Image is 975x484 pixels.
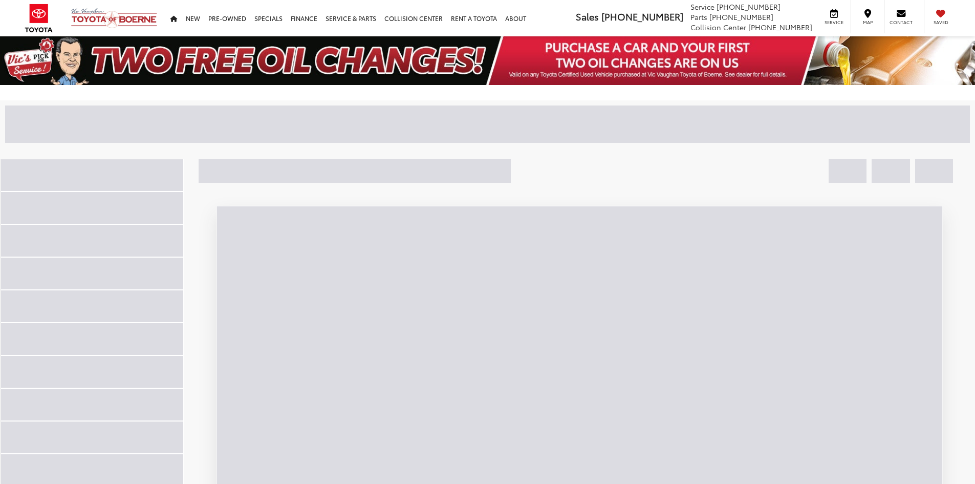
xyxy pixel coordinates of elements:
[71,8,158,29] img: Vic Vaughan Toyota of Boerne
[890,19,913,26] span: Contact
[690,12,707,22] span: Parts
[748,22,812,32] span: [PHONE_NUMBER]
[576,10,599,23] span: Sales
[717,2,781,12] span: [PHONE_NUMBER]
[856,19,879,26] span: Map
[929,19,952,26] span: Saved
[601,10,683,23] span: [PHONE_NUMBER]
[690,2,714,12] span: Service
[690,22,746,32] span: Collision Center
[822,19,846,26] span: Service
[709,12,773,22] span: [PHONE_NUMBER]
